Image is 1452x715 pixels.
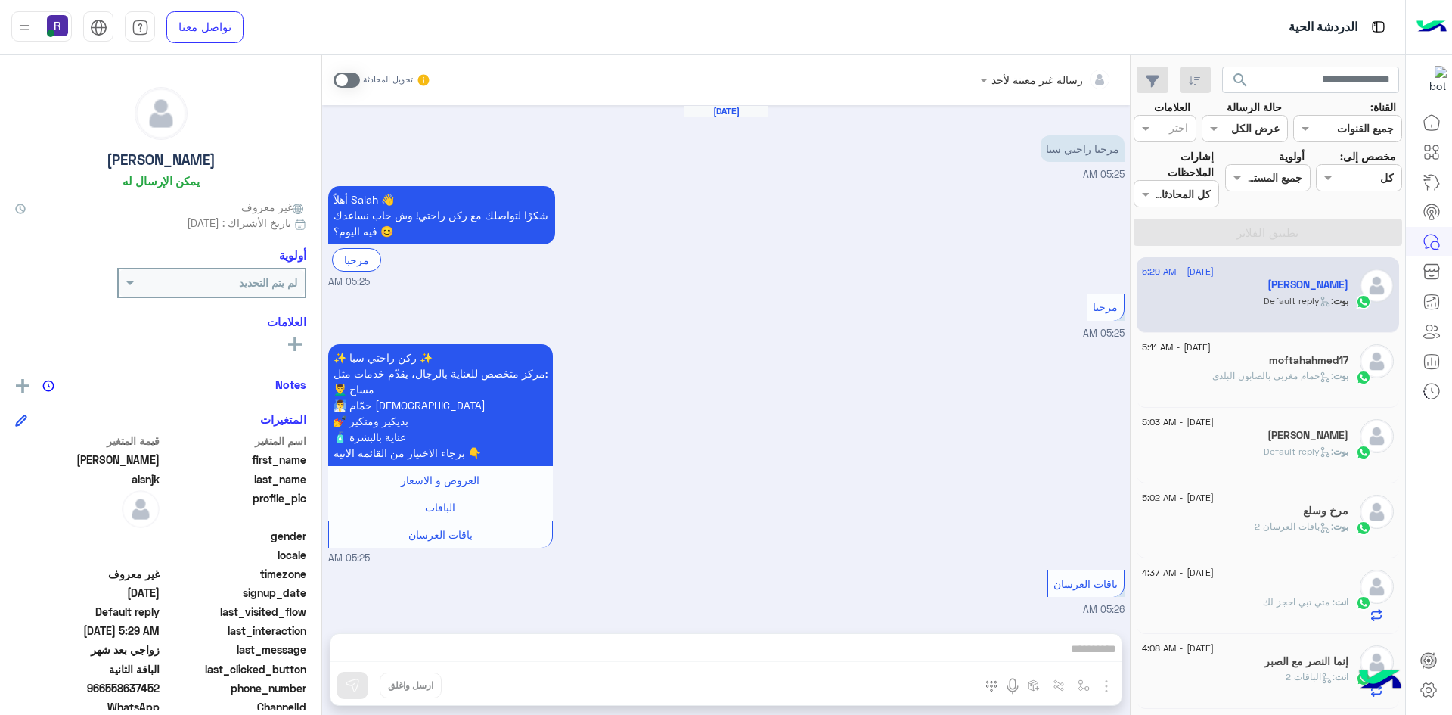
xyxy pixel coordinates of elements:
[1231,71,1249,89] span: search
[1212,370,1333,381] span: : حمام مغربي بالصابون البلدي
[123,174,200,188] h6: يمكن الإرسال له
[1333,295,1348,306] span: بوت
[163,528,307,544] span: gender
[1340,148,1396,164] label: مخصص إلى:
[1360,419,1394,453] img: defaultAdmin.png
[1142,265,1214,278] span: [DATE] - 5:29 AM
[15,642,160,657] span: زواجي بعد شهر
[408,528,473,541] span: باقات العرسان
[1053,577,1118,590] span: باقات العرسان
[1041,135,1125,162] p: 15/8/2025, 5:25 AM
[380,673,442,698] button: ارسل واغلق
[1154,99,1190,115] label: العلامات
[1289,17,1357,38] p: الدردشة الحية
[1370,99,1396,115] label: القناة:
[187,215,291,231] span: تاريخ الأشتراك : [DATE]
[1267,429,1348,442] h5: ابو ريتال
[15,566,160,582] span: غير معروف
[1356,294,1371,309] img: WhatsApp
[15,585,160,601] span: 2025-08-15T02:25:37.953Z
[1255,521,1333,532] span: : باقات العرسان 2
[1333,521,1348,532] span: بوت
[47,15,68,36] img: userImage
[363,74,413,86] small: تحويل المحادثة
[260,412,306,426] h6: المتغيرات
[401,474,479,487] span: العروض و الاسعار
[279,248,306,262] h6: أولوية
[163,642,307,657] span: last_message
[328,275,370,290] span: 05:25 AM
[1356,595,1371,611] img: WhatsApp
[1419,66,1447,93] img: 322853014244696
[1333,370,1348,381] span: بوت
[15,680,160,696] span: 966558637452
[163,623,307,639] span: last_interaction
[1134,219,1402,246] button: تطبيق الفلاتر
[1360,645,1394,679] img: defaultAdmin.png
[1303,505,1348,518] h5: مرخ وسلع
[1333,446,1348,457] span: بوت
[425,501,455,514] span: الباقات
[1286,671,1335,682] span: : الباقات 2
[163,471,307,487] span: last_name
[15,547,160,563] span: null
[163,699,307,715] span: ChannelId
[163,680,307,696] span: phone_number
[1360,570,1394,604] img: defaultAdmin.png
[328,344,553,466] p: 15/8/2025, 5:25 AM
[328,552,370,566] span: 05:25 AM
[1360,344,1394,378] img: defaultAdmin.png
[135,88,187,139] img: defaultAdmin.png
[1083,328,1125,339] span: 05:25 AM
[1142,340,1211,354] span: [DATE] - 5:11 AM
[332,248,381,272] div: مرحبا
[1264,295,1333,306] span: : Default reply
[1093,300,1118,313] span: مرحبا
[241,199,306,215] span: غير معروف
[15,18,34,37] img: profile
[163,661,307,677] span: last_clicked_button
[1369,17,1388,36] img: tab
[1142,566,1214,580] span: [DATE] - 4:37 AM
[1227,99,1282,115] label: حالة الرسالة
[16,379,29,393] img: add
[15,604,160,620] span: Default reply
[1356,445,1371,460] img: WhatsApp
[1142,415,1214,429] span: [DATE] - 5:03 AM
[15,699,160,715] span: 2
[90,19,107,36] img: tab
[1279,148,1305,164] label: أولوية
[15,452,160,468] span: Salah
[1356,521,1371,536] img: WhatsApp
[1360,495,1394,529] img: defaultAdmin.png
[163,433,307,449] span: اسم المتغير
[1335,671,1348,682] span: انت
[1360,269,1394,303] img: defaultAdmin.png
[163,585,307,601] span: signup_date
[1416,11,1447,43] img: Logo
[107,151,216,169] h5: [PERSON_NAME]
[163,547,307,563] span: locale
[1263,596,1335,608] span: متي تبي احجز لك
[163,452,307,468] span: first_name
[275,378,306,391] h6: Notes
[15,623,160,639] span: 2025-08-15T02:29:23.059Z
[132,19,149,36] img: tab
[15,528,160,544] span: null
[42,380,54,392] img: notes
[1264,446,1333,457] span: : Default reply
[1134,148,1214,181] label: إشارات الملاحظات
[328,186,555,244] p: 15/8/2025, 5:25 AM
[15,433,160,449] span: قيمة المتغير
[684,106,768,117] h6: [DATE]
[15,471,160,487] span: alsnjk
[163,566,307,582] span: timezone
[15,315,306,328] h6: العلامات
[1142,642,1214,655] span: [DATE] - 4:08 AM
[122,490,160,528] img: defaultAdmin.png
[1169,120,1190,139] div: اختر
[1356,370,1371,385] img: WhatsApp
[163,604,307,620] span: last_visited_flow
[15,661,160,677] span: الباقة الثانية
[166,11,244,43] a: تواصل معنا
